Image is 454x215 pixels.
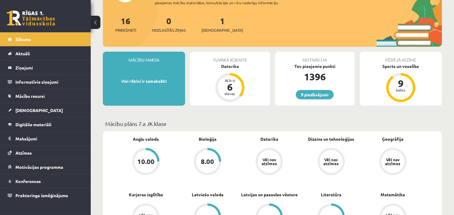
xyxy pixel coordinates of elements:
div: 9 [392,79,410,88]
a: Latviešu valoda [192,191,224,198]
a: Dizains un tehnoloģijas [308,136,354,142]
a: Vēl nav atzīmes [300,148,362,176]
div: Sports un veselība [360,63,442,69]
a: Sports un veselība 9 balles [360,63,442,103]
span: Motivācijas programma [15,164,63,170]
div: Pēdējā atzīme [360,52,442,63]
a: 1[DEMOGRAPHIC_DATA] [201,15,243,33]
a: 10.00 [115,148,177,176]
span: Mācību resursi [15,93,45,99]
a: Informatīvie ziņojumi [8,75,83,89]
div: Vēl nav atzīmes [384,158,401,165]
a: Digitālie materiāli [8,117,83,131]
a: Maksājumi [8,132,83,146]
p: Visi rēķini ir samaksāti! [106,78,182,84]
legend: Maksājumi [15,132,83,146]
a: Sākums [8,32,83,46]
a: Literatūra [321,191,341,198]
div: 1396 [275,69,355,84]
a: Rīgas 1. Tālmācības vidusskola [7,11,55,26]
legend: Informatīvie ziņojumi [15,75,83,89]
div: Vēl nav atzīmes [323,158,340,165]
a: Bioloģija [199,136,217,142]
span: Neizlasītās ziņas [152,27,186,33]
a: Konferences [8,174,83,188]
div: dienas [221,92,239,95]
div: balles [392,88,410,92]
div: Datorika [190,63,270,69]
a: Motivācijas programma [8,160,83,174]
span: Aktuāli [15,51,30,56]
a: 0Neizlasītās ziņas [152,15,186,33]
a: Atzīmes [8,146,83,160]
a: Ģeogrāfija [382,136,403,142]
a: Vēl nav atzīmes [238,148,300,176]
span: [DEMOGRAPHIC_DATA] [15,107,63,113]
span: Atzīmes [15,150,32,156]
div: Mācību maksa [103,52,185,63]
span: [DEMOGRAPHIC_DATA] [201,27,243,33]
a: Karjeras izglītība [129,191,163,198]
span: Konferences [15,178,41,184]
a: Proktoringa izmēģinājums [8,188,83,202]
div: Motivācija [275,52,355,63]
div: Atlicis [221,79,239,82]
span: Sākums [15,37,31,42]
a: 9 piedāvājumi [296,90,334,99]
a: [DEMOGRAPHIC_DATA] [8,103,83,117]
span: Proktoringa izmēģinājums [15,193,68,198]
span: Priekšmeti [115,27,136,33]
span: Digitālie materiāli [15,122,51,127]
a: Ziņojumi [8,61,83,75]
a: Datorika [260,136,278,142]
div: 10.00 [137,158,155,165]
a: Matemātika [381,191,405,198]
a: 8.00 [177,148,238,176]
div: Vēl nav atzīmes [261,158,278,165]
legend: Ziņojumi [15,61,83,75]
a: 16Priekšmeti [115,15,136,33]
a: Vēl nav atzīmes [362,148,424,176]
p: Mācību plāns 7.a JK klase [105,120,439,128]
a: Angļu valoda [133,136,159,142]
a: Mācību resursi [8,89,83,103]
a: Datorika Atlicis 6 dienas [190,63,270,103]
div: Tev pieejamie punkti [275,63,355,69]
a: Latvijas un pasaules vēsture [241,191,298,198]
div: Tuvākā ieskaite [190,52,270,63]
div: 8.00 [201,158,214,165]
div: 6 [221,82,239,92]
a: Aktuāli [8,47,83,60]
